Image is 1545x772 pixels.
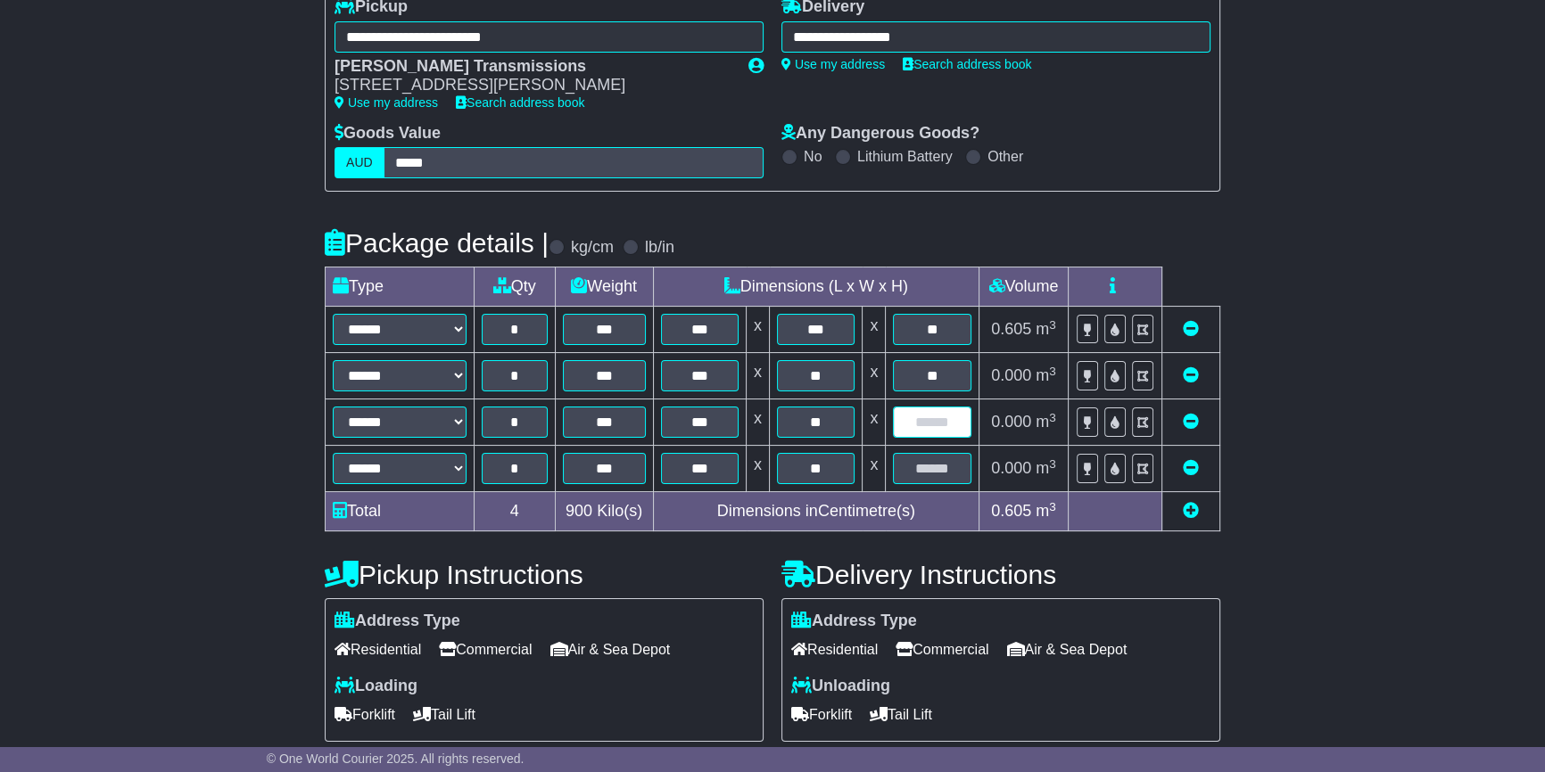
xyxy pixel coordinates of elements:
a: Search address book [456,95,584,110]
label: lb/in [645,238,674,258]
span: 0.605 [991,320,1031,338]
sup: 3 [1049,411,1056,424]
a: Add new item [1183,502,1199,520]
span: Tail Lift [870,701,932,728]
sup: 3 [1049,365,1056,378]
span: Air & Sea Depot [550,636,671,663]
label: Address Type [791,612,917,631]
span: 0.000 [991,459,1031,477]
td: Qty [475,267,556,307]
span: m [1036,459,1056,477]
span: Commercial [896,636,988,663]
span: © One World Courier 2025. All rights reserved. [267,751,525,766]
span: m [1036,320,1056,338]
a: Remove this item [1183,320,1199,338]
label: Other [987,148,1023,165]
h4: Pickup Instructions [325,560,764,589]
span: Residential [335,636,421,663]
td: x [863,446,886,492]
span: m [1036,502,1056,520]
label: AUD [335,147,384,178]
a: Use my address [335,95,438,110]
a: Remove this item [1183,366,1199,384]
sup: 3 [1049,500,1056,513]
sup: 3 [1049,457,1056,471]
span: 0.605 [991,502,1031,520]
div: [PERSON_NAME] Transmissions [335,57,731,77]
a: Remove this item [1183,459,1199,477]
td: x [747,353,770,399]
td: x [863,399,886,446]
label: kg/cm [571,238,614,258]
label: Address Type [335,612,460,631]
span: Commercial [439,636,532,663]
a: Use my address [781,57,885,71]
span: Forklift [791,701,852,728]
td: Total [326,492,475,531]
h4: Package details | [325,228,549,258]
label: Loading [335,677,417,696]
span: 0.000 [991,413,1031,431]
td: Type [326,267,475,307]
td: Kilo(s) [555,492,653,531]
td: x [863,353,886,399]
label: No [804,148,822,165]
span: Forklift [335,701,395,728]
span: Residential [791,636,878,663]
span: m [1036,366,1056,384]
a: Remove this item [1183,413,1199,431]
td: 4 [475,492,556,531]
label: Goods Value [335,124,441,144]
span: 0.000 [991,366,1031,384]
td: Volume [979,267,1068,307]
td: x [747,446,770,492]
td: x [747,307,770,353]
td: x [747,399,770,446]
div: [STREET_ADDRESS][PERSON_NAME] [335,76,731,95]
td: x [863,307,886,353]
a: Search address book [903,57,1031,71]
td: Dimensions (L x W x H) [653,267,979,307]
h4: Delivery Instructions [781,560,1220,589]
td: Dimensions in Centimetre(s) [653,492,979,531]
label: Lithium Battery [857,148,953,165]
sup: 3 [1049,318,1056,332]
label: Unloading [791,677,890,696]
span: m [1036,413,1056,431]
label: Any Dangerous Goods? [781,124,979,144]
span: Tail Lift [413,701,475,728]
td: Weight [555,267,653,307]
span: Air & Sea Depot [1007,636,1128,663]
span: 900 [566,502,592,520]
